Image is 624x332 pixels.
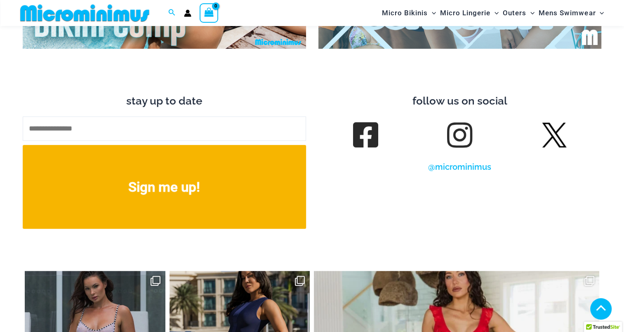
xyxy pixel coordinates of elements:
span: Micro Lingerie [440,2,490,24]
span: Menu Toggle [596,2,604,24]
span: Outers [503,2,526,24]
button: Sign me up! [23,145,306,229]
nav: Site Navigation [379,1,608,25]
h3: follow us on social [318,94,602,108]
span: Menu Toggle [490,2,499,24]
a: Search icon link [168,8,176,18]
img: MM SHOP LOGO FLAT [17,4,153,22]
span: Mens Swimwear [539,2,596,24]
span: Menu Toggle [428,2,436,24]
a: Mens SwimwearMenu ToggleMenu Toggle [537,2,606,24]
a: View Shopping Cart, empty [200,3,219,22]
h3: stay up to date [23,94,306,108]
a: follow us on Facebook [354,123,377,147]
span: Micro Bikinis [382,2,428,24]
a: Micro BikinisMenu ToggleMenu Toggle [380,2,438,24]
a: Follow us on Instagram [448,123,471,147]
a: Micro LingerieMenu ToggleMenu Toggle [438,2,501,24]
a: Account icon link [184,9,191,17]
span: Menu Toggle [526,2,535,24]
a: @microminimus [428,162,491,172]
img: Twitter X Logo 42562 [542,123,567,147]
a: OutersMenu ToggleMenu Toggle [501,2,537,24]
